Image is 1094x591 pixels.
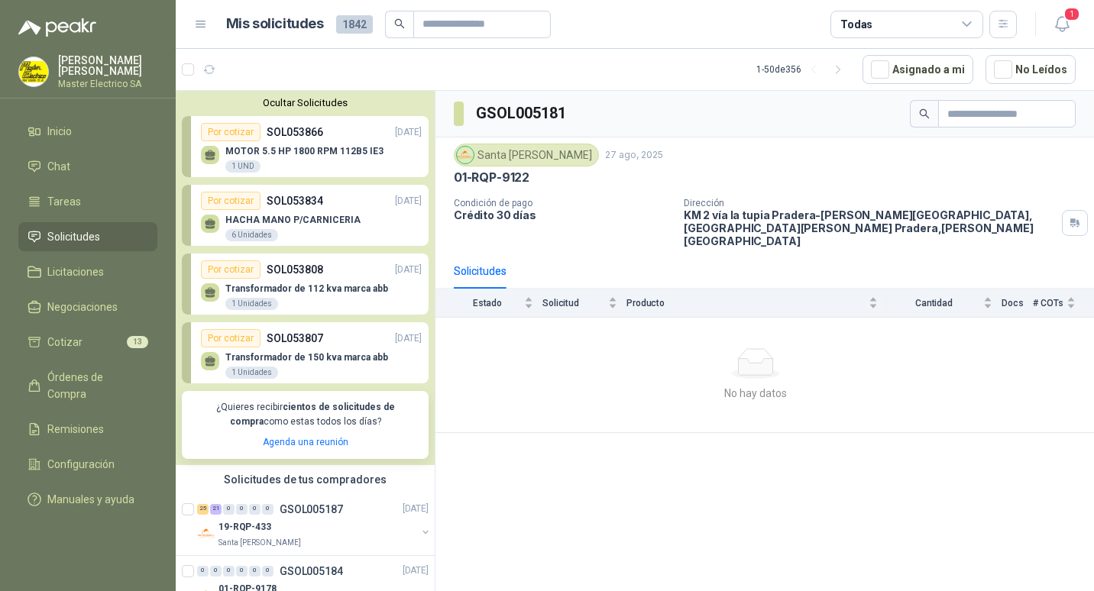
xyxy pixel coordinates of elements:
[626,298,866,308] span: Producto
[403,564,429,578] p: [DATE]
[191,400,419,429] p: ¿Quieres recibir como estas todos los días?
[201,123,261,141] div: Por cotizar
[249,566,261,576] div: 0
[454,170,529,186] p: 01-RQP-9122
[435,289,542,317] th: Estado
[47,123,72,140] span: Inicio
[201,329,261,347] div: Por cotizar
[47,193,81,210] span: Tareas
[542,289,626,317] th: Solicitud
[18,117,157,146] a: Inicio
[403,502,429,516] p: [DATE]
[47,334,83,350] span: Cotizar
[756,57,850,82] div: 1 - 50 de 356
[684,208,1056,247] p: KM 2 vía la tupia Pradera-[PERSON_NAME][GEOGRAPHIC_DATA], [GEOGRAPHIC_DATA][PERSON_NAME] Pradera ...
[18,257,157,286] a: Licitaciones
[919,108,930,119] span: search
[280,504,343,515] p: GSOL005187
[457,147,474,163] img: Company Logo
[18,152,157,181] a: Chat
[1063,7,1080,21] span: 1
[230,402,395,427] b: cientos de solicitudes de compra
[476,102,568,125] h3: GSOL005181
[887,298,980,308] span: Cantidad
[454,298,521,308] span: Estado
[840,16,872,33] div: Todas
[225,146,384,157] p: MOTOR 5.5 HP 1800 RPM 112B5 IE3
[684,198,1056,208] p: Dirección
[210,566,222,576] div: 0
[18,328,157,357] a: Cotizar13
[236,504,248,515] div: 0
[262,504,273,515] div: 0
[182,97,429,108] button: Ocultar Solicitudes
[197,566,209,576] div: 0
[18,222,157,251] a: Solicitudes
[19,57,48,86] img: Company Logo
[201,260,261,279] div: Por cotizar
[986,55,1076,84] button: No Leídos
[47,263,104,280] span: Licitaciones
[267,330,323,347] p: SOL053807
[18,292,157,321] a: Negociaciones
[442,385,1070,402] div: No hay datos
[626,289,887,317] th: Producto
[267,192,323,209] p: SOL053834
[47,228,100,245] span: Solicitudes
[223,504,235,515] div: 0
[1033,298,1063,308] span: # COTs
[225,352,388,363] p: Transformador de 150 kva marca abb
[1048,11,1076,38] button: 1
[18,18,96,37] img: Logo peakr
[210,504,222,515] div: 21
[182,116,429,177] a: Por cotizarSOL053866[DATE] MOTOR 5.5 HP 1800 RPM 112B5 IE31 UND
[47,456,115,473] span: Configuración
[197,525,215,543] img: Company Logo
[225,283,388,294] p: Transformador de 112 kva marca abb
[18,415,157,444] a: Remisiones
[18,450,157,479] a: Configuración
[197,504,209,515] div: 25
[395,194,422,208] p: [DATE]
[395,263,422,277] p: [DATE]
[176,91,435,465] div: Ocultar SolicitudesPor cotizarSOL053866[DATE] MOTOR 5.5 HP 1800 RPM 112B5 IE31 UNDPor cotizarSOL0...
[1002,289,1033,317] th: Docs
[18,363,157,409] a: Órdenes de Compra
[58,55,157,76] p: [PERSON_NAME] [PERSON_NAME]
[47,299,118,315] span: Negociaciones
[262,566,273,576] div: 0
[454,144,599,166] div: Santa [PERSON_NAME]
[225,229,278,241] div: 6 Unidades
[1033,289,1094,317] th: # COTs
[236,566,248,576] div: 0
[395,125,422,140] p: [DATE]
[454,208,672,221] p: Crédito 30 días
[218,520,271,534] p: 19-RQP-433
[542,298,605,308] span: Solicitud
[454,198,672,208] p: Condición de pago
[47,369,143,402] span: Órdenes de Compra
[182,254,429,315] a: Por cotizarSOL053808[DATE] Transformador de 112 kva marca abb1 Unidades
[201,192,261,210] div: Por cotizar
[263,437,348,447] a: Agenda una reunión
[225,160,261,173] div: 1 UND
[47,491,134,508] span: Manuales y ayuda
[223,566,235,576] div: 0
[267,124,323,140] p: SOL053866
[182,185,429,246] a: Por cotizarSOL053834[DATE] HACHA MANO P/CARNICERIA6 Unidades
[454,263,507,279] div: Solicitudes
[182,322,429,383] a: Por cotizarSOL053807[DATE] Transformador de 150 kva marca abb1 Unidades
[280,566,343,576] p: GSOL005184
[226,13,324,35] h1: Mis solicitudes
[336,15,373,34] span: 1842
[225,367,278,379] div: 1 Unidades
[887,289,1002,317] th: Cantidad
[197,500,432,549] a: 25 21 0 0 0 0 GSOL005187[DATE] Company Logo19-RQP-433Santa [PERSON_NAME]
[176,465,435,494] div: Solicitudes de tus compradores
[18,485,157,514] a: Manuales y ayuda
[863,55,973,84] button: Asignado a mi
[267,261,323,278] p: SOL053808
[249,504,261,515] div: 0
[225,215,361,225] p: HACHA MANO P/CARNICERIA
[394,18,405,29] span: search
